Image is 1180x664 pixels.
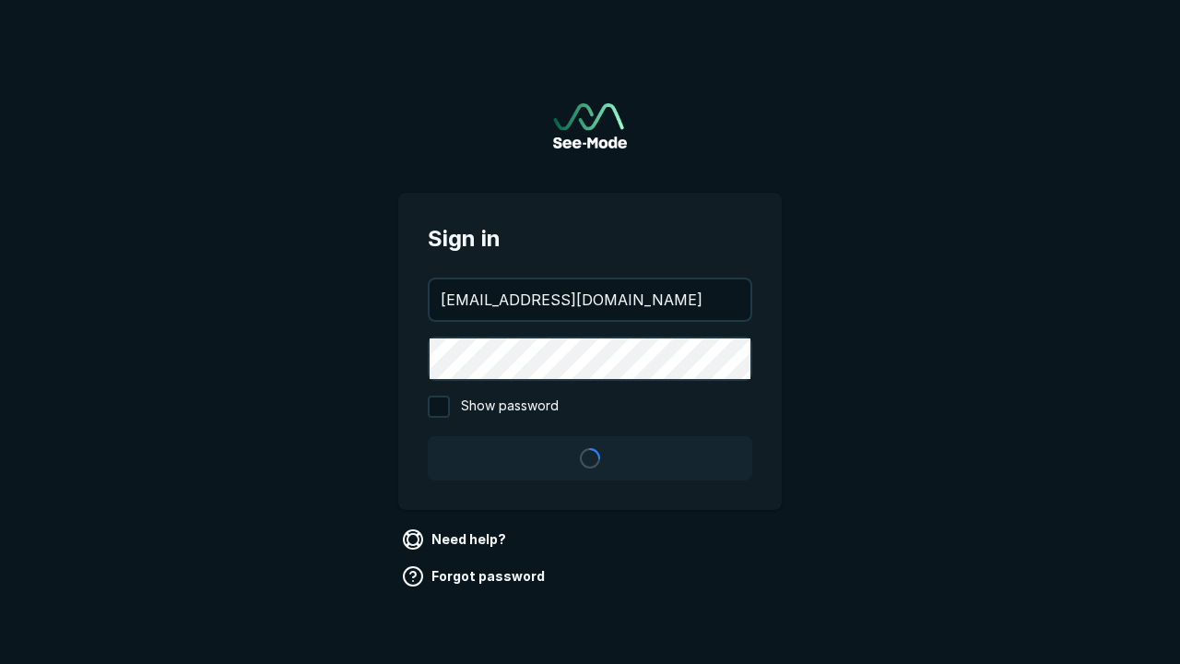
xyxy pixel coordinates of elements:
span: Show password [461,396,559,418]
img: See-Mode Logo [553,103,627,148]
input: your@email.com [430,279,750,320]
a: Go to sign in [553,103,627,148]
span: Sign in [428,222,752,255]
a: Forgot password [398,562,552,591]
a: Need help? [398,525,513,554]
